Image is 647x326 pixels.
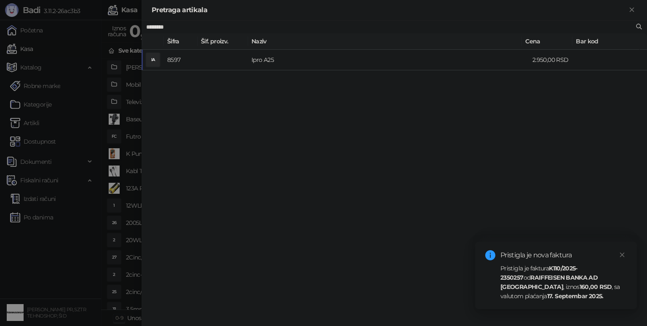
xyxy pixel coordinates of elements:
[500,264,627,301] div: Pristigla je faktura od , iznos , sa valutom plaćanja
[198,33,248,50] th: Šif. proizv.
[500,274,598,291] strong: RAIFFEISEN BANKA AD [GEOGRAPHIC_DATA]
[485,250,495,260] span: info-circle
[164,50,198,70] td: 8597
[619,252,625,258] span: close
[547,292,604,300] strong: 17. Septembar 2025.
[164,33,198,50] th: Šifra
[152,5,627,15] div: Pretraga artikala
[248,50,529,70] td: Ipro A25
[500,265,577,281] strong: K110/2025-2350257
[618,250,627,259] a: Close
[627,5,637,15] button: Zatvori
[500,250,627,260] div: Pristigla je nova faktura
[572,33,640,50] th: Bar kod
[248,33,522,50] th: Naziv
[529,50,580,70] td: 2.950,00 RSD
[522,33,572,50] th: Cena
[146,53,160,67] div: IA
[580,283,612,291] strong: 160,00 RSD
